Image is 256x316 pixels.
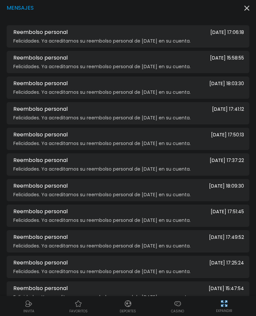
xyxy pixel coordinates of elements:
[13,80,68,86] span: Reembolso personal
[13,106,68,112] span: Reembolso personal
[13,141,191,146] span: Felicidades. Ya acreditamos su reembolso personal de [DATE] en su cuenta.
[13,115,191,120] span: Felicidades. Ya acreditamos su reembolso personal de [DATE] en su cuenta.
[69,309,88,314] p: favoritos
[25,300,33,308] img: Referral
[13,295,191,300] span: Felicidades. Ya acreditamos su reembolso personal de [DATE] en su cuenta.
[209,235,244,240] span: [DATE] 17:49:52
[54,299,103,314] a: Casino FavoritosCasino Favoritosfavoritos
[23,309,34,314] p: INVITA
[212,107,244,112] span: [DATE] 17:41:12
[209,260,244,265] span: [DATE] 17:25:24
[13,167,191,172] span: Felicidades. Ya acreditamos su reembolso personal de [DATE] en su cuenta.
[220,299,228,308] img: hide
[171,309,184,314] p: Casino
[13,285,68,291] span: Reembolso personal
[210,56,244,61] span: [DATE] 15:58:55
[13,55,68,61] span: Reembolso personal
[13,64,191,69] span: Felicidades. Ya acreditamos su reembolso personal de [DATE] en su cuenta.
[13,39,191,44] span: Felicidades. Ya acreditamos su reembolso personal de [DATE] en su cuenta.
[211,209,244,214] span: [DATE] 17:51:45
[174,300,182,308] img: Casino
[13,183,68,189] span: Reembolso personal
[210,30,244,35] span: [DATE] 17:06:18
[13,218,191,223] span: Felicidades. Ya acreditamos su reembolso personal de [DATE] en su cuenta.
[120,309,136,314] p: Deportes
[209,184,244,189] span: [DATE] 18:09:30
[13,209,68,215] span: Reembolso personal
[13,132,68,138] span: Reembolso personal
[13,260,68,266] span: Reembolso personal
[13,157,68,163] span: Reembolso personal
[13,269,191,274] span: Felicidades. Ya acreditamos su reembolso personal de [DATE] en su cuenta.
[7,4,249,12] div: Mensajes
[210,158,244,163] span: [DATE] 17:37:22
[103,299,153,314] a: DeportesDeportesDeportes
[13,29,68,35] span: Reembolso personal
[13,234,68,240] span: Reembolso personal
[153,299,202,314] a: CasinoCasinoCasino
[74,300,82,308] img: Casino Favoritos
[209,286,244,291] span: [DATE] 15:47:54
[216,308,232,313] p: EXPANDIR
[4,299,54,314] a: ReferralReferralINVITA
[13,90,191,95] span: Felicidades. Ya acreditamos su reembolso personal de [DATE] en su cuenta.
[209,81,244,86] span: [DATE] 18:03:30
[13,243,191,248] span: Felicidades. Ya acreditamos su reembolso personal de [DATE] en su cuenta.
[211,132,244,137] span: [DATE] 17:50:13
[13,192,191,197] span: Felicidades. Ya acreditamos su reembolso personal de [DATE] en su cuenta.
[124,300,132,308] img: Deportes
